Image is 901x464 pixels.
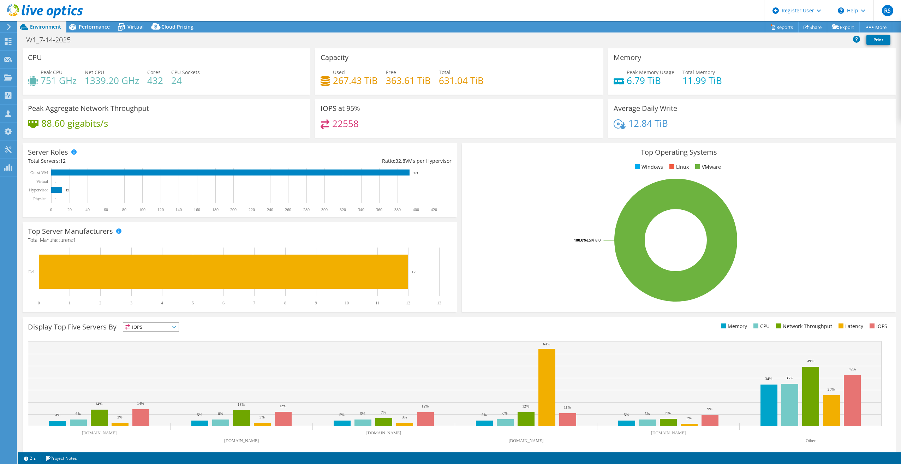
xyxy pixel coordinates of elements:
[806,438,815,443] text: Other
[375,301,380,305] text: 11
[50,207,52,212] text: 0
[543,342,550,346] text: 64%
[386,69,396,76] span: Free
[68,301,71,305] text: 1
[82,430,117,435] text: [DOMAIN_NAME]
[431,207,437,212] text: 420
[837,322,863,330] li: Latency
[28,54,42,61] h3: CPU
[99,301,101,305] text: 2
[439,77,484,84] h4: 631.04 TiB
[41,77,77,84] h4: 751 GHz
[682,77,722,84] h4: 11.99 TiB
[482,412,487,417] text: 5%
[564,405,571,409] text: 11%
[85,77,139,84] h4: 1339.20 GHz
[224,438,259,443] text: [DOMAIN_NAME]
[230,207,237,212] text: 200
[381,410,386,414] text: 7%
[192,301,194,305] text: 5
[413,207,419,212] text: 400
[807,359,814,363] text: 49%
[412,270,416,274] text: 12
[55,180,56,184] text: 0
[333,69,345,76] span: Used
[240,157,452,165] div: Ratio: VMs per Hypervisor
[707,407,712,411] text: 9%
[333,77,378,84] h4: 267.43 TiB
[28,236,452,244] h4: Total Manufacturers:
[161,23,193,30] span: Cloud Pricing
[30,170,48,175] text: Guest VM
[719,322,747,330] li: Memory
[29,188,48,192] text: Hypervisor
[259,415,265,419] text: 3%
[212,207,219,212] text: 180
[502,411,508,415] text: 6%
[340,207,346,212] text: 320
[41,69,62,76] span: Peak CPU
[645,411,650,416] text: 5%
[828,387,835,391] text: 26%
[41,119,108,127] h4: 88.60 gigabits/s
[285,207,291,212] text: 260
[85,207,90,212] text: 40
[79,23,110,30] span: Performance
[123,323,179,331] span: IOPS
[386,77,431,84] h4: 363.61 TiB
[882,5,893,16] span: RS
[36,179,48,184] text: Virtual
[122,207,126,212] text: 80
[509,438,544,443] text: [DOMAIN_NAME]
[682,69,715,76] span: Total Memory
[66,189,69,192] text: 12
[467,148,891,156] h3: Top Operating Systems
[422,404,429,408] text: 12%
[33,196,48,201] text: Physical
[28,105,149,112] h3: Peak Aggregate Network Throughput
[55,197,56,201] text: 0
[693,163,721,171] li: VMware
[139,207,145,212] text: 100
[668,163,689,171] li: Linux
[627,69,674,76] span: Peak Memory Usage
[279,404,286,408] text: 12%
[147,69,161,76] span: Cores
[798,22,827,32] a: Share
[587,237,601,243] tspan: ESXi 8.0
[614,54,641,61] h3: Memory
[574,237,587,243] tspan: 100.0%
[60,157,66,164] span: 12
[85,69,104,76] span: Net CPU
[38,301,40,305] text: 0
[838,7,844,14] svg: \n
[157,207,164,212] text: 120
[866,35,890,45] a: Print
[339,412,345,417] text: 5%
[73,237,76,243] span: 1
[137,401,144,405] text: 14%
[218,411,223,416] text: 6%
[633,163,663,171] li: Windows
[197,412,202,417] text: 5%
[827,22,860,32] a: Export
[67,207,72,212] text: 20
[161,301,163,305] text: 4
[394,207,401,212] text: 380
[849,367,856,371] text: 42%
[321,105,360,112] h3: IOPS at 95%
[614,105,677,112] h3: Average Daily Write
[23,36,82,44] h1: W1_7-14-2025
[376,207,382,212] text: 360
[30,23,61,30] span: Environment
[321,207,328,212] text: 300
[127,23,144,30] span: Virtual
[624,412,629,417] text: 5%
[284,301,286,305] text: 8
[28,227,113,235] h3: Top Server Manufacturers
[28,148,68,156] h3: Server Roles
[786,376,793,380] text: 35%
[55,413,60,417] text: 4%
[332,120,359,127] h4: 22558
[222,301,225,305] text: 6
